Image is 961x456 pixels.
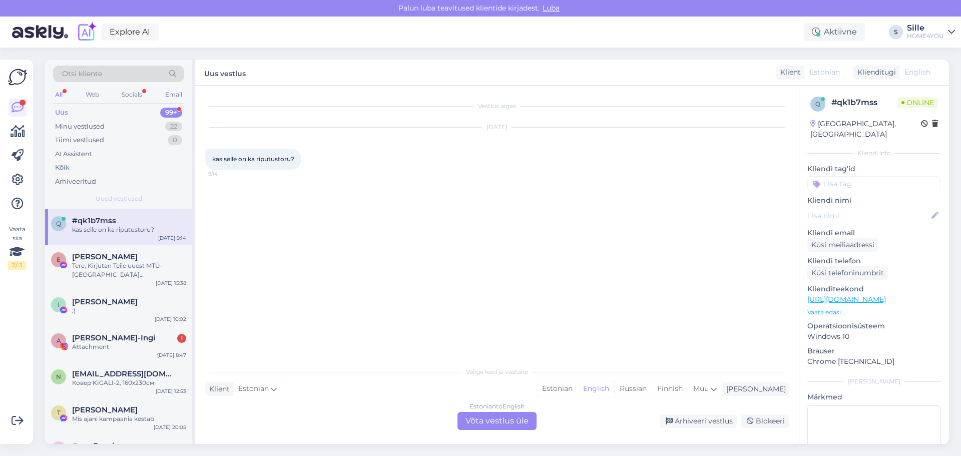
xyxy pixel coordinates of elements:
[614,381,652,396] div: Russian
[807,228,941,238] p: Kliendi email
[55,108,68,118] div: Uus
[807,377,941,386] div: [PERSON_NAME]
[156,387,186,395] div: [DATE] 12:53
[72,225,186,234] div: kas selle on ka riputustoru?
[156,279,186,287] div: [DATE] 15:38
[120,88,144,101] div: Socials
[72,369,176,378] span: Nata_29@inbox.ru
[807,195,941,206] p: Kliendi nimi
[205,102,789,111] div: Vestlus algas
[807,238,878,252] div: Küsi meiliaadressi
[55,163,70,173] div: Kõik
[72,414,186,423] div: Mis ajani kampaania kestab
[101,24,159,41] a: Explore AI
[807,284,941,294] p: Klienditeekond
[807,176,941,191] input: Lisa tag
[652,381,688,396] div: Finnish
[96,194,142,203] span: Uued vestlused
[55,122,105,132] div: Minu vestlused
[204,66,246,79] label: Uus vestlus
[807,392,941,402] p: Märkmed
[8,261,26,270] div: 2 / 3
[155,315,186,323] div: [DATE] 10:02
[907,24,944,32] div: Sille
[205,123,789,132] div: [DATE]
[853,67,896,78] div: Klienditugi
[53,88,65,101] div: All
[72,252,138,261] span: Emili Jürgen
[469,402,525,411] div: Estonian to English
[831,97,897,109] div: # qk1b7mss
[897,97,938,108] span: Online
[807,266,888,280] div: Küsi telefoninumbrit
[904,67,930,78] span: English
[807,356,941,367] p: Chrome [TECHNICAL_ID]
[810,119,921,140] div: [GEOGRAPHIC_DATA], [GEOGRAPHIC_DATA]
[907,24,955,40] a: SilleHOME4YOU
[809,67,840,78] span: Estonian
[807,149,941,158] div: Kliendi info
[168,135,182,145] div: 0
[72,405,138,414] span: Tiina Kurvits
[907,32,944,40] div: HOME4YOU
[889,25,903,39] div: S
[212,155,294,163] span: kas selle on ka riputustoru?
[815,100,820,108] span: q
[72,441,114,450] span: #mnr3enxj
[62,69,102,79] span: Otsi kliente
[56,373,61,380] span: N
[72,216,116,225] span: #qk1b7mss
[807,256,941,266] p: Kliendi telefon
[660,414,737,428] div: Arhiveeri vestlus
[58,301,60,308] span: I
[808,210,929,221] input: Lisa nimi
[157,351,186,359] div: [DATE] 8:47
[807,295,886,304] a: [URL][DOMAIN_NAME]
[72,261,186,279] div: Tere, Kirjutan Teile uuest MTÜ-[GEOGRAPHIC_DATA][PERSON_NAME]. Nimelt korraldame juba aastaid hea...
[165,122,182,132] div: 22
[540,4,563,13] span: Luba
[76,22,97,43] img: explore-ai
[158,234,186,242] div: [DATE] 9:14
[807,164,941,174] p: Kliendi tag'id
[72,297,138,306] span: Ivar Lõhmus
[8,68,27,87] img: Askly Logo
[807,331,941,342] p: Windows 10
[154,423,186,431] div: [DATE] 20:05
[722,384,786,394] div: [PERSON_NAME]
[537,381,578,396] div: Estonian
[55,177,96,187] div: Arhiveeritud
[205,384,230,394] div: Klient
[177,334,186,343] div: 1
[578,381,614,396] div: English
[208,170,246,178] span: 9:14
[807,308,941,317] p: Vaata edasi ...
[238,383,269,394] span: Estonian
[72,378,186,387] div: Ковер KIGALI-2, 160x230см
[55,135,104,145] div: Tiimi vestlused
[8,225,26,270] div: Vaata siia
[163,88,184,101] div: Email
[57,337,61,344] span: A
[160,108,182,118] div: 99+
[205,367,789,376] div: Valige keel ja vastake
[72,342,186,351] div: Attachment
[56,220,61,227] span: q
[57,256,61,263] span: E
[55,149,92,159] div: AI Assistent
[84,88,101,101] div: Web
[807,321,941,331] p: Operatsioonisüsteem
[72,306,186,315] div: :)
[807,346,941,356] p: Brauser
[776,67,801,78] div: Klient
[741,414,789,428] div: Blokeeri
[457,412,537,430] div: Võta vestlus üle
[804,23,865,41] div: Aktiivne
[72,333,155,342] span: Annye Rooväli-Ingi
[57,409,61,416] span: T
[693,384,709,393] span: Muu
